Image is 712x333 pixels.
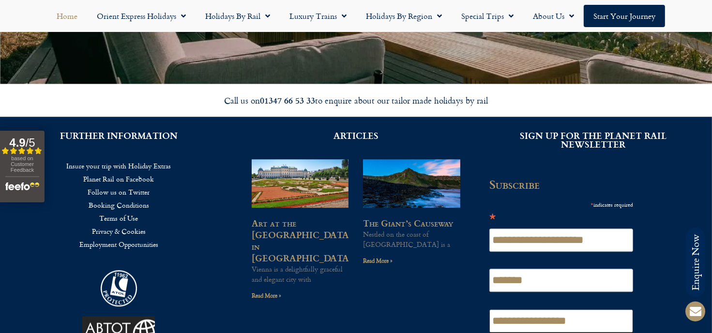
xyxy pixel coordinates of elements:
[15,159,223,172] a: Insure your trip with Holiday Extras
[252,291,281,300] a: Read more about Art at the Belvedere Palace in Vienna
[15,225,223,238] a: Privacy & Cookies
[363,256,393,265] a: Read more about The Giant’s Causeway
[15,131,223,140] h2: FURTHER INFORMATION
[260,94,315,106] strong: 01347 66 53 33
[15,185,223,198] a: Follow us on Twitter
[87,5,196,27] a: Orient Express Holidays
[15,238,223,251] a: Employment Opportunities
[15,172,223,185] a: Planet Rail on Facebook
[252,264,348,284] p: Vienna is a delightfully graceful and elegant city with
[252,216,352,264] a: Art at the [GEOGRAPHIC_DATA] in [GEOGRAPHIC_DATA]
[489,198,634,210] div: indicates required
[15,159,223,251] nav: Menu
[356,5,452,27] a: Holidays by Region
[5,5,707,27] nav: Menu
[523,5,584,27] a: About Us
[252,131,460,140] h2: ARTICLES
[363,229,460,249] p: Nestled on the coast of [GEOGRAPHIC_DATA] is a
[85,95,627,106] div: Call us on to enquire about our tailor made holidays by rail
[363,216,453,229] a: The Giant’s Causeway
[452,5,523,27] a: Special Trips
[280,5,356,27] a: Luxury Trains
[489,178,639,191] h2: Subscribe
[47,5,87,27] a: Home
[584,5,665,27] a: Start your Journey
[489,131,697,149] h2: SIGN UP FOR THE PLANET RAIL NEWSLETTER
[15,198,223,212] a: Booking Conditions
[101,270,137,306] img: atol_logo-1
[196,5,280,27] a: Holidays by Rail
[15,212,223,225] a: Terms of Use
